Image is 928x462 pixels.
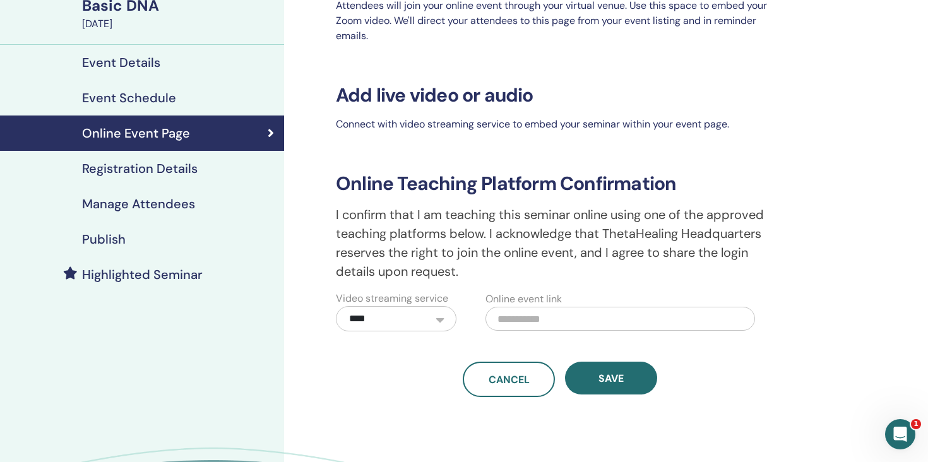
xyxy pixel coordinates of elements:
button: Save [565,362,657,394]
div: [DATE] [82,16,277,32]
iframe: Intercom live chat [885,419,915,449]
h4: Online Event Page [82,126,190,141]
h3: Online Teaching Platform Confirmation [328,172,792,195]
label: Online event link [485,292,562,307]
p: I confirm that I am teaching this seminar online using one of the approved teaching platforms bel... [328,205,792,281]
span: 1 [911,419,921,429]
h4: Event Details [82,55,160,70]
label: Video streaming service [336,291,448,306]
a: Cancel [463,362,555,397]
h4: Publish [82,232,126,247]
p: Connect with video streaming service to embed your seminar within your event page. [328,117,792,132]
span: Cancel [489,373,530,386]
h4: Highlighted Seminar [82,267,203,282]
h4: Event Schedule [82,90,176,105]
span: Save [598,372,624,385]
h3: Add live video or audio [328,84,792,107]
h4: Manage Attendees [82,196,195,211]
h4: Registration Details [82,161,198,176]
